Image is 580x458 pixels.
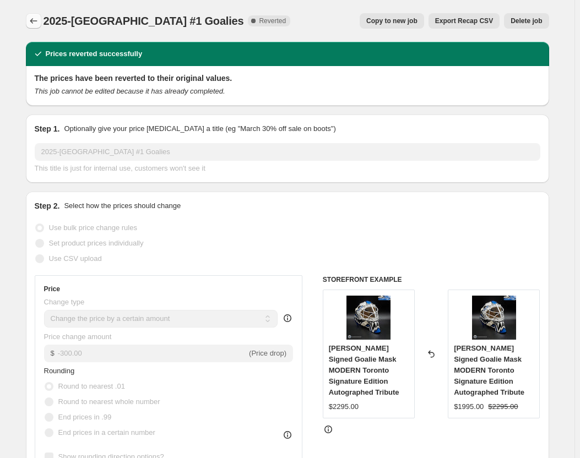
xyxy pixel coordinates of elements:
button: Copy to new job [360,13,424,29]
span: End prices in a certain number [58,428,155,437]
i: This job cannot be edited because it has already completed. [35,87,225,95]
span: Round to nearest whole number [58,397,160,406]
input: -10.00 [58,345,247,362]
span: 2025-[GEOGRAPHIC_DATA] #1 Goalies [44,15,244,27]
h2: Step 2. [35,200,60,211]
span: Price change amount [44,332,112,341]
span: End prices in .99 [58,413,112,421]
span: [PERSON_NAME] Signed Goalie Mask MODERN Toronto Signature Edition Autographed Tribute [329,344,399,396]
input: 30% off holiday sale [35,143,540,161]
p: Optionally give your price [MEDICAL_DATA] a title (eg "March 30% off sale on boots") [64,123,335,134]
p: Select how the prices should change [64,200,181,211]
span: Set product prices individually [49,239,144,247]
span: Use CSV upload [49,254,102,263]
span: Reverted [259,17,286,25]
h2: Prices reverted successfully [46,48,143,59]
h2: Step 1. [35,123,60,134]
span: This title is just for internal use, customers won't see it [35,164,205,172]
div: $1995.00 [454,401,484,412]
h3: Price [44,285,60,293]
span: Delete job [511,17,542,25]
span: $ [51,349,55,357]
span: Change type [44,298,85,306]
span: Export Recap CSV [435,17,493,25]
div: $2295.00 [329,401,359,412]
h6: STOREFRONT EXAMPLE [323,275,540,284]
button: Export Recap CSV [429,13,500,29]
span: Round to nearest .01 [58,382,125,390]
span: Rounding [44,367,75,375]
h2: The prices have been reverted to their original values. [35,73,540,84]
button: Delete job [504,13,549,29]
div: help [282,313,293,324]
button: Price change jobs [26,13,41,29]
span: Copy to new job [366,17,418,25]
span: [PERSON_NAME] Signed Goalie Mask MODERN Toronto Signature Edition Autographed Tribute [454,344,524,396]
img: Felix_Potvin_Signed_Goalie_Mask_MODERN_Toronto_Signature_Edition_Autographed_1_80x.jpg [346,296,391,340]
span: Use bulk price change rules [49,223,137,232]
img: Felix_Potvin_Signed_Goalie_Mask_MODERN_Toronto_Signature_Edition_Autographed_1_80x.jpg [472,296,516,340]
span: (Price drop) [249,349,286,357]
strike: $2295.00 [488,401,518,412]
